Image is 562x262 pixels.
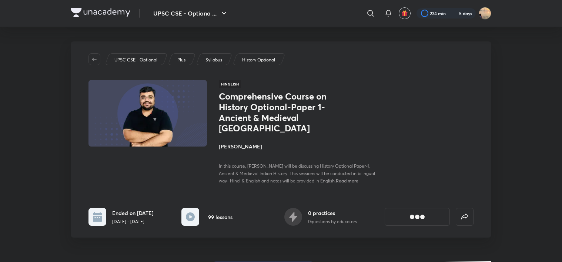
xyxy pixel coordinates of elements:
p: Plus [177,57,185,63]
p: History Optional [242,57,275,63]
a: UPSC CSE - Optional [113,57,159,63]
h6: 99 lessons [208,213,233,221]
p: 0 questions by educators [308,218,357,225]
span: Hinglish [219,80,241,88]
h6: Ended on [DATE] [112,209,154,217]
p: UPSC CSE - Optional [114,57,157,63]
a: Company Logo [71,8,130,19]
span: In this course, [PERSON_NAME] will be discussing History Optional Paper-1, Ancient & Medieval Ind... [219,163,375,184]
img: Thumbnail [87,79,208,147]
p: Syllabus [205,57,222,63]
p: [DATE] - [DATE] [112,218,154,225]
img: Snatashree Punyatoya [479,7,491,20]
img: avatar [401,10,408,17]
a: Plus [176,57,187,63]
h6: 0 practices [308,209,357,217]
button: UPSC CSE - Optiona ... [149,6,233,21]
button: avatar [399,7,411,19]
span: Read more [336,178,358,184]
button: false [456,208,474,226]
a: Syllabus [204,57,224,63]
a: History Optional [241,57,277,63]
img: streak [450,10,458,17]
button: [object Object] [385,208,450,226]
h4: [PERSON_NAME] [219,142,385,150]
img: Company Logo [71,8,130,17]
h1: Comprehensive Course on History Optional-Paper 1- Ancient & Medieval [GEOGRAPHIC_DATA] [219,91,340,134]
